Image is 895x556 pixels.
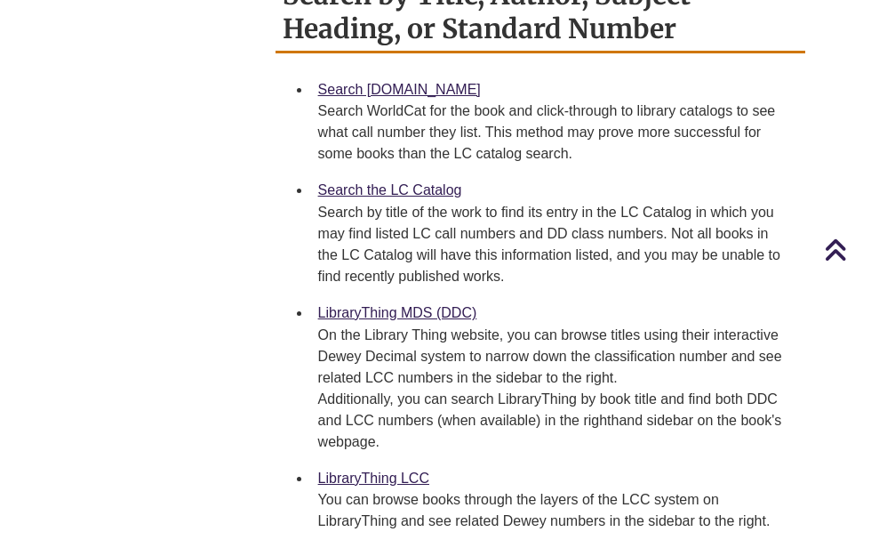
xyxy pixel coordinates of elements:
[318,471,429,486] a: LibraryThing LCC
[824,238,891,262] a: Back to Top
[318,305,477,320] a: LibraryThing MDS (DDC)
[318,82,481,97] a: Search [DOMAIN_NAME]
[318,325,792,453] div: On the Library Thing website, you can browse titles using their interactive Dewey Decimal system ...
[318,101,792,165] div: Search WorldCat for the book and click-through to library catalogs to see what call number they l...
[318,202,792,287] div: Search by title of the work to find its entry in the LC Catalog in which you may find listed LC c...
[318,489,792,532] div: You can browse books through the layers of the LCC system on LibraryThing and see related Dewey n...
[318,182,462,197] a: Search the LC Catalog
